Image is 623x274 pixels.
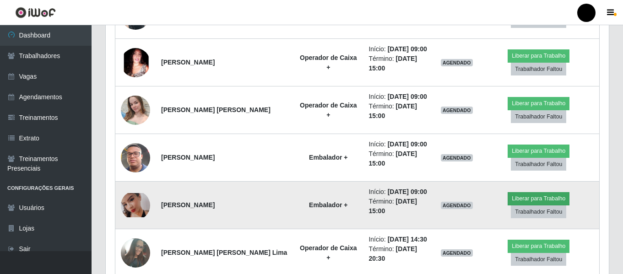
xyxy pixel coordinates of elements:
[441,59,473,66] span: AGENDADO
[161,249,287,256] strong: [PERSON_NAME] [PERSON_NAME] Lima
[368,44,430,54] li: Início:
[368,197,430,216] li: Término:
[508,49,569,62] button: Liberar para Trabalho
[300,244,357,261] strong: Operador de Caixa +
[161,59,215,66] strong: [PERSON_NAME]
[511,110,566,123] button: Trabalhador Faltou
[121,48,150,77] img: 1742864590571.jpeg
[441,202,473,209] span: AGENDADO
[441,154,473,161] span: AGENDADO
[368,102,430,121] li: Término:
[388,45,427,53] time: [DATE] 09:00
[300,54,357,71] strong: Operador de Caixa +
[511,63,566,75] button: Trabalhador Faltou
[121,233,150,273] img: 1725135374051.jpeg
[508,97,569,110] button: Liberar para Trabalho
[441,107,473,114] span: AGENDADO
[368,187,430,197] li: Início:
[388,93,427,100] time: [DATE] 09:00
[368,149,430,168] li: Término:
[508,240,569,253] button: Liberar para Trabalho
[309,201,347,209] strong: Embalador +
[121,91,150,129] img: 1743980608133.jpeg
[368,244,430,263] li: Término:
[511,253,566,266] button: Trabalhador Faltou
[368,140,430,149] li: Início:
[121,193,150,217] img: 1743098694888.jpeg
[309,154,347,161] strong: Embalador +
[388,236,427,243] time: [DATE] 14:30
[508,192,569,205] button: Liberar para Trabalho
[121,132,150,184] img: 1740128327849.jpeg
[388,188,427,195] time: [DATE] 09:00
[161,106,271,113] strong: [PERSON_NAME] [PERSON_NAME]
[388,140,427,148] time: [DATE] 09:00
[161,154,215,161] strong: [PERSON_NAME]
[300,102,357,118] strong: Operador de Caixa +
[368,92,430,102] li: Início:
[368,54,430,73] li: Término:
[15,7,56,18] img: CoreUI Logo
[508,145,569,157] button: Liberar para Trabalho
[511,205,566,218] button: Trabalhador Faltou
[161,201,215,209] strong: [PERSON_NAME]
[368,235,430,244] li: Início:
[441,249,473,257] span: AGENDADO
[511,158,566,171] button: Trabalhador Faltou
